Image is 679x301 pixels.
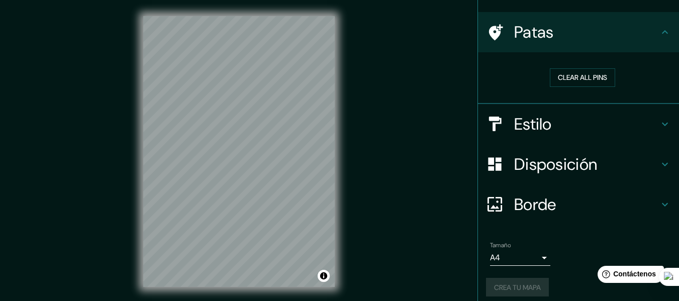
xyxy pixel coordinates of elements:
button: Activar o desactivar atribución [318,270,330,282]
font: Borde [514,194,556,215]
canvas: Mapa [143,16,335,287]
div: Disposición [478,144,679,184]
button: Clear all pins [550,68,615,87]
div: Borde [478,184,679,225]
div: A4 [490,250,550,266]
font: Estilo [514,114,552,135]
div: Patas [478,12,679,52]
font: A4 [490,252,500,263]
font: Patas [514,22,554,43]
div: Estilo [478,104,679,144]
font: Tamaño [490,241,511,249]
font: Disposición [514,154,597,175]
iframe: Lanzador de widgets de ayuda [590,262,668,290]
